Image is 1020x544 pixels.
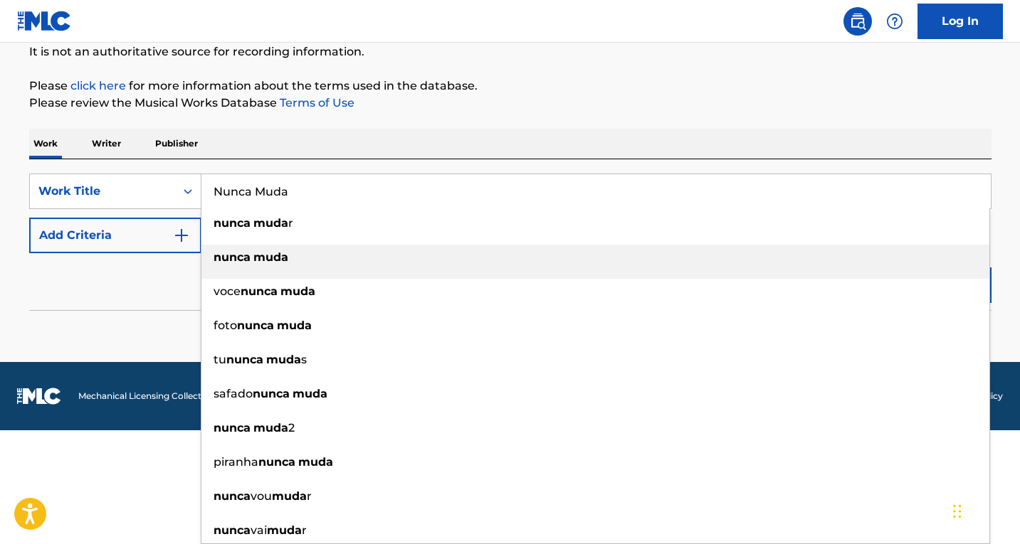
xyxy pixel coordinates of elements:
[918,4,1003,39] a: Log In
[251,489,272,503] span: vou
[29,218,201,253] button: Add Criteria
[880,7,909,36] div: Help
[214,250,251,264] strong: nunca
[214,523,251,537] strong: nunca
[29,174,992,310] form: Search Form
[214,387,253,400] span: safado
[214,216,251,230] strong: nunca
[38,183,167,200] div: Work Title
[214,421,251,434] strong: nunca
[272,489,307,503] strong: muda
[251,523,267,537] span: vai
[298,455,333,469] strong: muda
[253,421,288,434] strong: muda
[29,129,62,159] p: Work
[29,95,992,112] p: Please review the Musical Works Database
[214,319,237,332] span: foto
[214,353,226,366] span: tu
[301,353,307,366] span: s
[214,489,251,503] strong: nunca
[886,13,903,30] img: help
[843,7,872,36] a: Public Search
[258,455,295,469] strong: nunca
[29,78,992,95] p: Please for more information about the terms used in the database.
[280,284,315,298] strong: muda
[293,387,327,400] strong: muda
[277,96,354,110] a: Terms of Use
[88,129,125,159] p: Writer
[266,353,301,366] strong: muda
[307,489,312,503] span: r
[214,455,258,469] span: piranha
[214,284,241,298] span: voce
[70,79,126,92] a: click here
[17,11,72,31] img: MLC Logo
[253,387,290,400] strong: nunca
[288,421,295,434] span: 2
[241,284,278,298] strong: nunca
[949,476,1020,544] iframe: Chat Widget
[267,523,302,537] strong: muda
[253,216,288,230] strong: muda
[226,353,263,366] strong: nunca
[288,216,293,230] span: r
[302,523,307,537] span: r
[17,388,61,405] img: logo
[849,13,866,30] img: search
[78,390,243,402] span: Mechanical Licensing Collective © 2025
[237,319,274,332] strong: nunca
[277,319,312,332] strong: muda
[173,227,190,244] img: 9d2ae6d4665cec9f34b9.svg
[253,250,288,264] strong: muda
[29,43,992,60] p: It is not an authoritative source for recording information.
[151,129,202,159] p: Publisher
[953,490,962,533] div: Drag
